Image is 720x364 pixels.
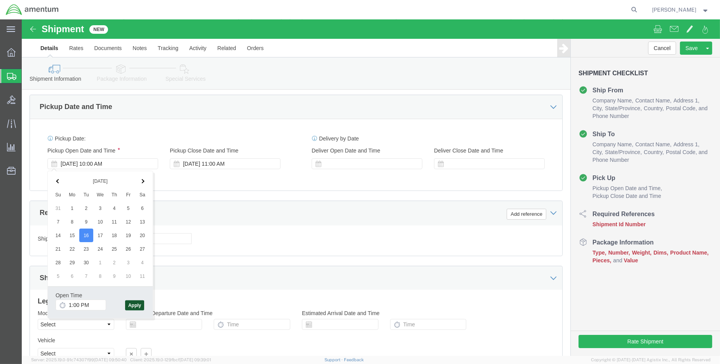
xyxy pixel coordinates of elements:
iframe: FS Legacy Container [22,19,720,356]
a: Feedback [344,357,364,362]
button: [PERSON_NAME] [652,5,710,14]
span: [DATE] 09:50:40 [94,357,127,362]
img: logo [5,4,59,16]
span: Brian Marquez [652,5,697,14]
span: Copyright © [DATE]-[DATE] Agistix Inc., All Rights Reserved [591,357,711,363]
a: Support [324,357,344,362]
span: [DATE] 09:39:01 [180,357,211,362]
span: Server: 2025.19.0-91c74307f99 [31,357,127,362]
span: Client: 2025.19.0-129fbcf [130,357,211,362]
